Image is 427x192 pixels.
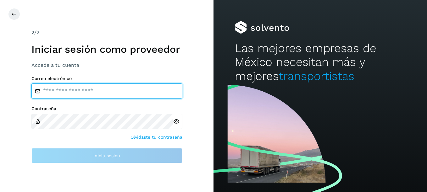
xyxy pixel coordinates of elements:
span: transportistas [279,69,354,83]
button: Inicia sesión [31,148,182,163]
div: /2 [31,29,182,36]
span: 2 [31,29,34,35]
h2: Las mejores empresas de México necesitan más y mejores [235,41,406,83]
span: Inicia sesión [93,153,120,158]
h1: Iniciar sesión como proveedor [31,43,182,55]
label: Contraseña [31,106,182,111]
label: Correo electrónico [31,76,182,81]
h3: Accede a tu cuenta [31,62,182,68]
a: Olvidaste tu contraseña [130,134,182,141]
